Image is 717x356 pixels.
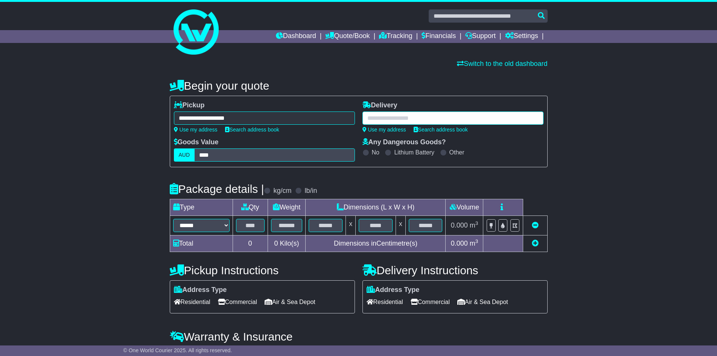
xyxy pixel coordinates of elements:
[475,238,478,244] sup: 3
[372,149,379,156] label: No
[174,127,218,133] a: Use my address
[265,296,315,308] span: Air & Sea Depot
[367,286,420,294] label: Address Type
[451,222,468,229] span: 0.000
[174,296,210,308] span: Residential
[174,148,195,162] label: AUD
[446,199,483,216] td: Volume
[274,240,278,247] span: 0
[218,296,257,308] span: Commercial
[268,199,306,216] td: Weight
[451,240,468,247] span: 0.000
[306,199,446,216] td: Dimensions (L x W x H)
[170,183,264,195] h4: Package details |
[174,138,219,147] label: Goods Value
[367,296,403,308] span: Residential
[394,149,434,156] label: Lithium Battery
[422,30,456,43] a: Financials
[276,30,316,43] a: Dashboard
[449,149,464,156] label: Other
[379,30,412,43] a: Tracking
[457,60,547,67] a: Switch to the old dashboard
[233,235,268,252] td: 0
[170,79,548,92] h4: Begin your quote
[457,296,508,308] span: Air & Sea Depot
[465,30,496,43] a: Support
[325,30,370,43] a: Quote/Book
[170,199,233,216] td: Type
[532,240,539,247] a: Add new item
[123,347,232,353] span: © One World Courier 2025. All rights reserved.
[170,264,355,277] h4: Pickup Instructions
[225,127,279,133] a: Search address book
[475,220,478,226] sup: 3
[170,235,233,252] td: Total
[470,222,478,229] span: m
[532,222,539,229] a: Remove this item
[233,199,268,216] td: Qty
[273,187,291,195] label: kg/cm
[414,127,468,133] a: Search address book
[174,286,227,294] label: Address Type
[505,30,538,43] a: Settings
[362,138,446,147] label: Any Dangerous Goods?
[362,264,548,277] h4: Delivery Instructions
[396,216,405,235] td: x
[268,235,306,252] td: Kilo(s)
[306,235,446,252] td: Dimensions in Centimetre(s)
[174,101,205,110] label: Pickup
[170,330,548,343] h4: Warranty & Insurance
[346,216,356,235] td: x
[304,187,317,195] label: lb/in
[362,101,397,110] label: Delivery
[411,296,450,308] span: Commercial
[362,127,406,133] a: Use my address
[470,240,478,247] span: m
